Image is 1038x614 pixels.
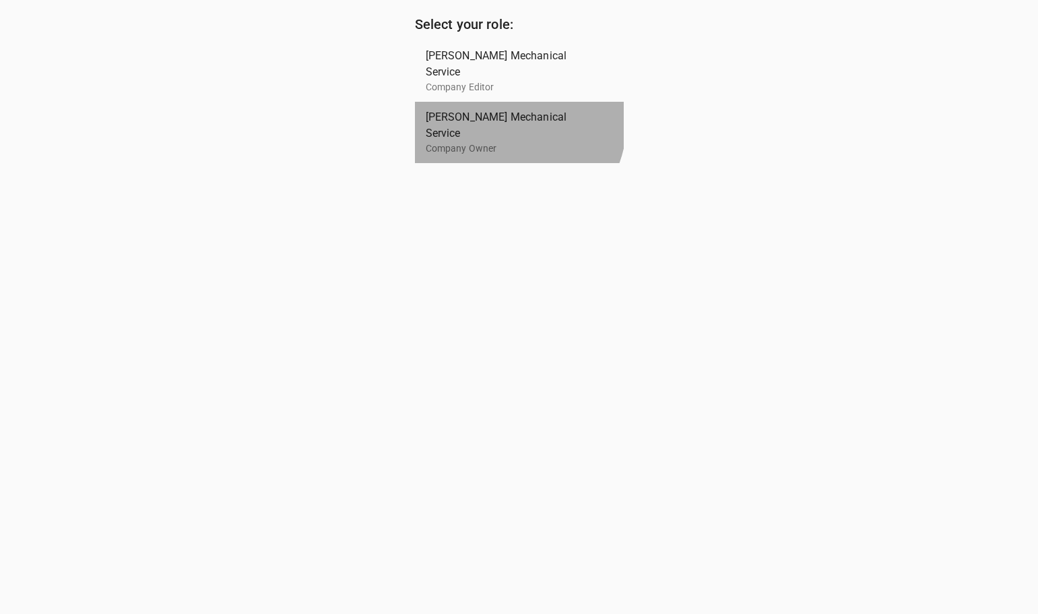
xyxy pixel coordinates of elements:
[426,80,602,94] p: Company Editor
[426,142,602,156] p: Company Owner
[415,40,624,102] div: [PERSON_NAME] Mechanical ServiceCompany Editor
[415,13,624,35] h6: Select your role:
[426,109,602,142] span: [PERSON_NAME] Mechanical Service
[426,48,602,80] span: [PERSON_NAME] Mechanical Service
[415,102,624,163] div: [PERSON_NAME] Mechanical ServiceCompany Owner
